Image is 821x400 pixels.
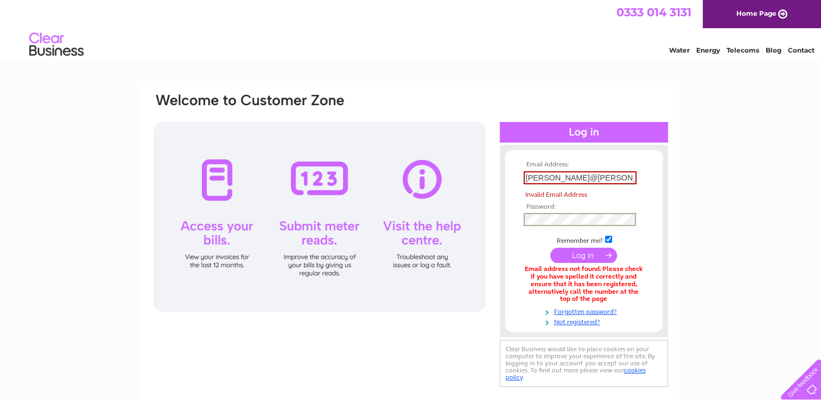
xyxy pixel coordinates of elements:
a: Telecoms [727,46,759,54]
th: Password: [521,203,647,211]
a: Water [669,46,690,54]
a: cookies policy [506,366,646,381]
th: Email Address: [521,161,647,169]
a: Forgotten password? [524,306,647,316]
a: Contact [788,46,814,54]
a: 0333 014 3131 [616,5,691,19]
img: logo.png [29,28,84,61]
span: Invalid Email Address [525,191,587,198]
div: Email address not found. Please check if you have spelled it correctly and ensure that it has bee... [524,266,644,303]
a: Not registered? [524,316,647,326]
div: Clear Business would like to place cookies on your computer to improve your experience of the sit... [500,340,668,387]
div: Clear Business is a trading name of Verastar Limited (registered in [GEOGRAPHIC_DATA] No. 3667643... [155,6,667,53]
a: Energy [696,46,720,54]
input: Submit [550,248,617,263]
a: Blog [766,46,781,54]
td: Remember me? [521,234,647,245]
